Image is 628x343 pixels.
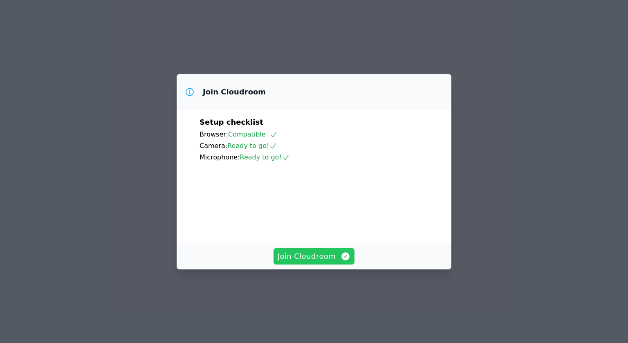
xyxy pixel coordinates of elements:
button: Join Cloudroom [274,248,355,265]
span: Ready to go! [240,153,290,161]
span: Join Cloudroom [278,251,351,262]
h3: Join Cloudroom [203,87,266,97]
span: Setup checklist [200,118,263,126]
span: Browser: [200,130,228,138]
span: Camera: [200,142,227,150]
span: Ready to go! [227,142,277,150]
span: Microphone: [200,153,240,161]
span: Compatible [228,130,278,138]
